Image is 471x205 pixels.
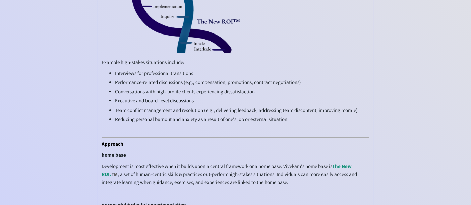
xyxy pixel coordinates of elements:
span: Reducing personal burnout and anxiety as a result of one's job or external situation [115,116,287,123]
span: high-stakes situations. Individuals can more easily access and integrate learning when guidance, ... [102,171,357,186]
span: Interviews for professional transitions [115,70,193,77]
span: Conversations with high-profile clients experiencing dissatisfaction [115,88,255,95]
span: Development is most effective when it builds upon a central framework or a home base. Vivekam's h... [102,163,352,178]
span: Example high-stakes situations include: [102,59,184,66]
strong: Approach [102,141,123,148]
span: Executive and board-level discussions [115,97,194,105]
span: Team conflict management and resolution (e.g., delivering feedback, addressing team discontent, i... [115,107,358,114]
strong: home base [102,152,126,159]
span: Performance-related discussions (e.g., compensation, promotions, contract negotiations) [115,79,301,86]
